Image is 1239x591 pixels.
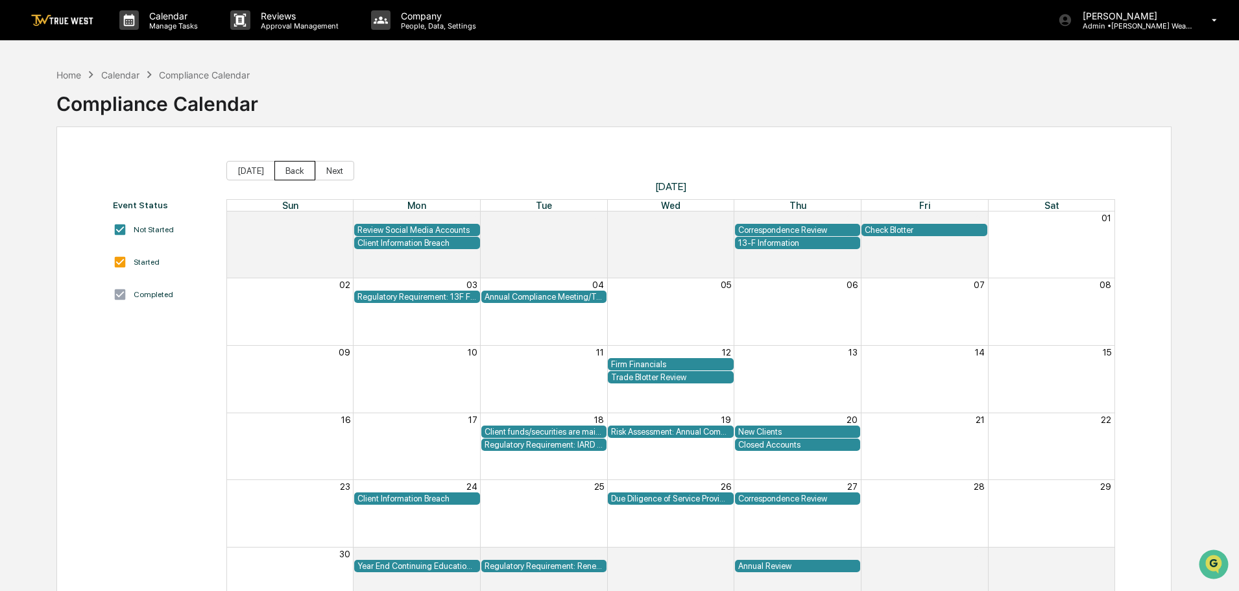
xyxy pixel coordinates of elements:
[611,427,730,437] div: Risk Assessment: Annual Compliance Meeting
[974,280,985,290] button: 07
[44,112,164,123] div: We're available if you need us!
[226,180,1116,193] span: [DATE]
[1197,548,1233,583] iframe: Open customer support
[721,481,731,492] button: 26
[94,165,104,175] div: 🗄️
[113,200,213,210] div: Event Status
[44,99,213,112] div: Start new chat
[13,27,236,48] p: How can we help?
[315,161,354,180] button: Next
[720,213,731,223] button: 29
[1072,10,1193,21] p: [PERSON_NAME]
[468,415,477,425] button: 17
[221,103,236,119] button: Start new chat
[592,280,604,290] button: 04
[611,359,730,369] div: Firm Financials
[134,290,173,299] div: Completed
[593,549,604,559] button: 02
[159,69,250,80] div: Compliance Calendar
[1100,549,1111,559] button: 06
[250,21,345,30] p: Approval Management
[596,347,604,357] button: 11
[721,280,731,290] button: 05
[129,220,157,230] span: Pylon
[282,200,298,211] span: Sun
[391,21,483,30] p: People, Data, Settings
[485,440,604,450] div: Regulatory Requirement: IARD Preliminary Renewal Statement
[357,292,477,302] div: Regulatory Requirement: 13F Filings DUE
[847,213,858,223] button: 30
[722,347,731,357] button: 12
[789,200,806,211] span: Thu
[1100,481,1111,492] button: 29
[865,225,984,235] div: Check Blotter
[974,549,985,559] button: 05
[847,481,858,492] button: 27
[339,280,350,290] button: 02
[1101,213,1111,223] button: 01
[738,561,858,571] div: Annual Review
[846,549,858,559] button: 04
[738,440,858,450] div: Closed Accounts
[720,549,731,559] button: 03
[26,188,82,201] span: Data Lookup
[847,280,858,290] button: 06
[1072,21,1193,30] p: Admin • [PERSON_NAME] Wealth Management
[13,99,36,123] img: 1746055101610-c473b297-6a78-478c-a979-82029cc54cd1
[339,549,350,559] button: 30
[26,163,84,176] span: Preclearance
[1103,347,1111,357] button: 15
[13,165,23,175] div: 🖐️
[357,225,477,235] div: Review Social Media Accounts
[341,415,350,425] button: 16
[8,158,89,182] a: 🖐️Preclearance
[339,347,350,357] button: 09
[274,161,315,180] button: Back
[468,347,477,357] button: 10
[661,200,680,211] span: Wed
[738,427,858,437] div: New Clients
[89,158,166,182] a: 🗄️Attestations
[391,10,483,21] p: Company
[485,292,604,302] div: Annual Compliance Meeting/Training
[611,372,730,382] div: Trade Blotter Review
[340,481,350,492] button: 23
[134,258,160,267] div: Started
[536,200,552,211] span: Tue
[226,161,275,180] button: [DATE]
[593,213,604,223] button: 28
[738,225,858,235] div: Correspondence Review
[56,82,258,115] div: Compliance Calendar
[466,481,477,492] button: 24
[468,549,477,559] button: 01
[357,561,477,571] div: Year End Continuing Education (CE) Report
[357,494,477,503] div: Client Information Breach
[56,69,81,80] div: Home
[91,219,157,230] a: Powered byPylon
[594,415,604,425] button: 18
[34,59,214,73] input: Clear
[848,347,858,357] button: 13
[340,213,350,223] button: 26
[466,280,477,290] button: 03
[139,21,204,30] p: Manage Tasks
[467,213,477,223] button: 27
[8,183,87,206] a: 🔎Data Lookup
[357,238,477,248] div: Client Information Breach
[721,415,731,425] button: 19
[847,415,858,425] button: 20
[13,189,23,200] div: 🔎
[1044,200,1059,211] span: Sat
[919,200,930,211] span: Fri
[976,415,985,425] button: 21
[101,69,139,80] div: Calendar
[611,494,730,503] div: Due Diligence of Service Providers and, if Applicable, any Sub-Advisers
[31,14,93,27] img: logo
[134,225,174,234] div: Not Started
[975,347,985,357] button: 14
[485,427,604,437] div: Client funds/securities are maintained with a Qualified Custodian
[407,200,426,211] span: Mon
[107,163,161,176] span: Attestations
[1101,415,1111,425] button: 22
